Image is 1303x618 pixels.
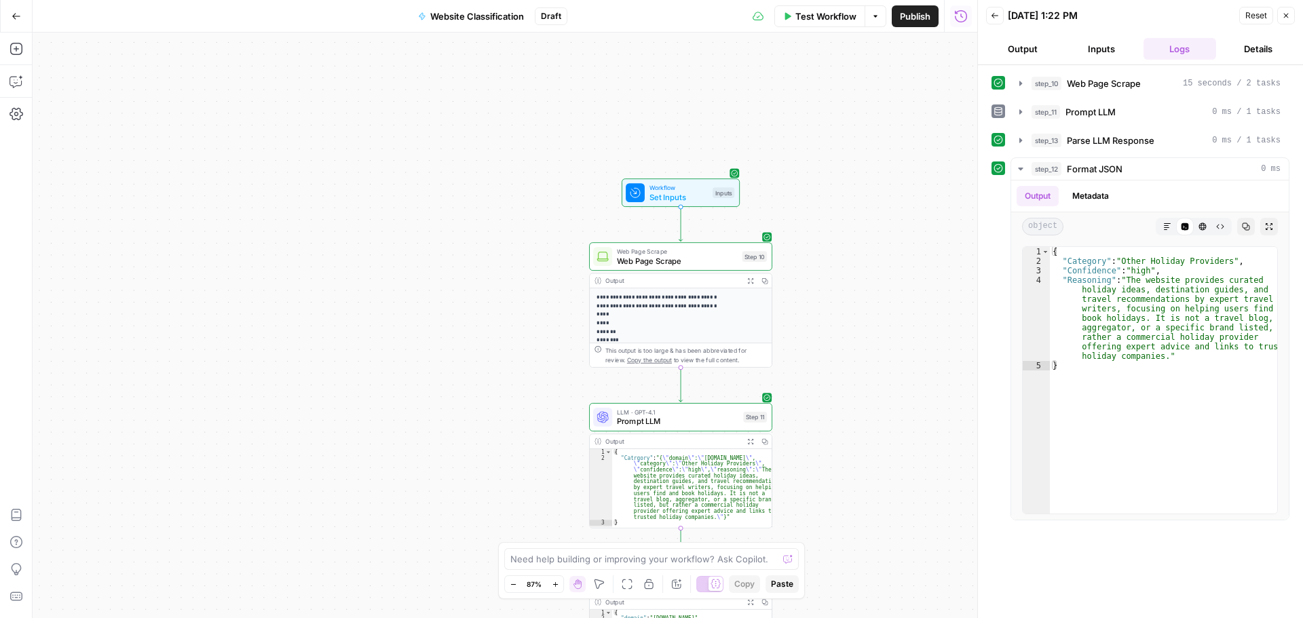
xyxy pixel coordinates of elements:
[1042,247,1049,256] span: Toggle code folding, rows 1 through 5
[1032,105,1060,119] span: step_11
[795,9,856,23] span: Test Workflow
[605,276,740,286] div: Output
[1065,38,1138,60] button: Inputs
[1022,218,1063,235] span: object
[1032,77,1061,90] span: step_10
[590,455,612,520] div: 2
[541,10,561,22] span: Draft
[713,187,734,198] div: Inputs
[627,356,672,363] span: Copy the output
[1032,162,1061,176] span: step_12
[590,520,612,526] div: 3
[1212,134,1281,147] span: 0 ms / 1 tasks
[1144,38,1217,60] button: Logs
[605,346,768,365] div: This output is too large & has been abbreviated for review. to view the full content.
[605,610,612,616] span: Toggle code folding, rows 1 through 6
[1023,256,1050,266] div: 2
[900,9,930,23] span: Publish
[1067,77,1141,90] span: Web Page Scrape
[589,403,772,528] div: LLM · GPT-4.1Prompt LLMStep 11Output{ "Catrgory":"{\"domain\":\"[DOMAIN_NAME]\", \"category\":\"O...
[771,578,793,590] span: Paste
[1011,101,1289,123] button: 0 ms / 1 tasks
[527,579,542,590] span: 87%
[430,9,524,23] span: Website Classification
[729,575,760,593] button: Copy
[590,610,612,616] div: 1
[1067,162,1122,176] span: Format JSON
[1011,73,1289,94] button: 15 seconds / 2 tasks
[1023,266,1050,275] div: 3
[1183,77,1281,90] span: 15 seconds / 2 tasks
[1067,134,1154,147] span: Parse LLM Response
[1011,180,1289,520] div: 0 ms
[1239,7,1273,24] button: Reset
[986,38,1059,60] button: Output
[679,207,682,241] g: Edge from start to step_10
[590,449,612,455] div: 1
[617,415,738,427] span: Prompt LLM
[1065,105,1116,119] span: Prompt LLM
[1023,247,1050,256] div: 1
[742,251,768,262] div: Step 10
[649,182,708,192] span: Workflow
[679,368,682,402] g: Edge from step_10 to step_11
[605,597,740,606] div: Output
[892,5,939,27] button: Publish
[617,407,738,417] span: LLM · GPT-4.1
[1023,275,1050,361] div: 4
[617,246,738,256] span: Web Page Scrape
[617,255,738,267] span: Web Page Scrape
[1032,134,1061,147] span: step_13
[774,5,865,27] button: Test Workflow
[1222,38,1295,60] button: Details
[734,578,755,590] span: Copy
[410,5,532,27] button: Website Classification
[605,437,740,446] div: Output
[589,178,772,207] div: WorkflowSet InputsInputs
[1023,361,1050,370] div: 5
[743,412,767,423] div: Step 11
[1212,106,1281,118] span: 0 ms / 1 tasks
[1245,9,1267,22] span: Reset
[766,575,799,593] button: Paste
[1064,186,1117,206] button: Metadata
[1261,163,1281,175] span: 0 ms
[1011,130,1289,151] button: 0 ms / 1 tasks
[1011,158,1289,180] button: 0 ms
[605,449,612,455] span: Toggle code folding, rows 1 through 3
[649,191,708,202] span: Set Inputs
[1017,186,1059,206] button: Output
